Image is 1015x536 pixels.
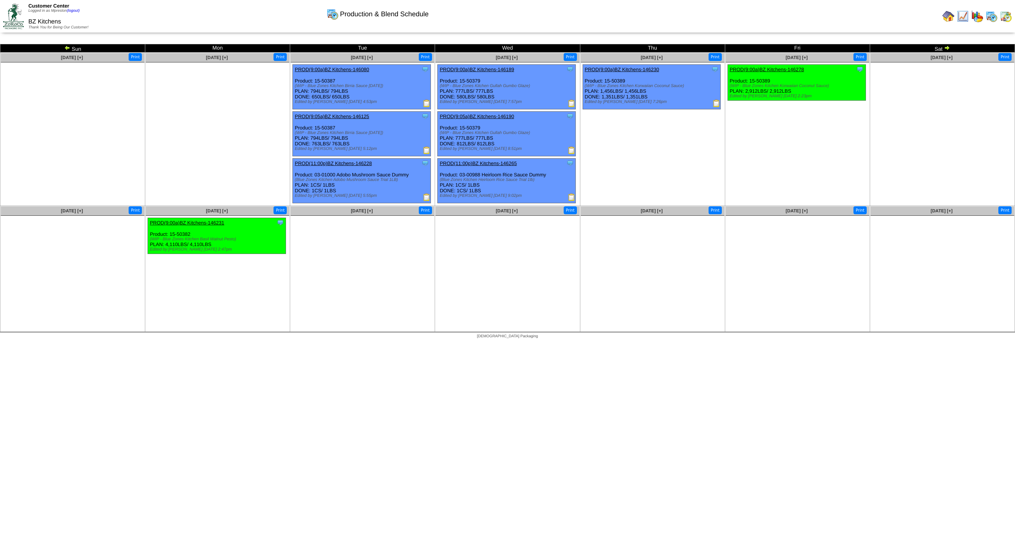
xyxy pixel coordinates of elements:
a: PROD(9:00a)BZ Kitchens-146278 [730,67,804,72]
td: Sat [870,44,1015,53]
a: (logout) [67,9,80,13]
img: Production Report [568,100,575,107]
img: calendarprod.gif [985,10,998,22]
a: PROD(11:00p)BZ Kitchens-146265 [440,160,517,166]
img: Production Report [423,193,431,201]
img: Tooltip [421,159,429,167]
a: PROD(9:05a)BZ Kitchens-146125 [295,114,369,119]
button: Print [709,206,722,214]
a: [DATE] [+] [206,208,228,213]
a: PROD(11:00p)BZ Kitchens-146228 [295,160,372,166]
button: Print [998,53,1012,61]
img: Production Report [568,146,575,154]
div: (WIP - Blue Zones Kitchen Korwaiian Coconut Sauce) [730,84,866,88]
img: ZoRoCo_Logo(Green%26Foil)%20jpg.webp [3,3,24,29]
div: (WIP - Blue Zones Kitchen Korwaiian Coconut Sauce) [585,84,721,88]
button: Print [129,53,142,61]
button: Print [564,206,577,214]
a: [DATE] [+] [496,208,518,213]
img: Tooltip [566,159,574,167]
button: Print [853,206,867,214]
td: Wed [435,44,580,53]
img: Production Report [423,146,431,154]
span: [DATE] [+] [61,55,83,60]
span: [DATE] [+] [786,208,808,213]
img: Production Report [423,100,431,107]
span: Logged in as Mpreston [28,9,80,13]
div: Edited by [PERSON_NAME] [DATE] 8:51pm [440,146,575,151]
div: (WIP - Blue Zones Kitchen Gullah Gumbo Glaze) [440,84,575,88]
div: Edited by [PERSON_NAME] [DATE] 7:57pm [440,100,575,104]
div: (WIP - Blue Zones Kitchen Birria Sauce [DATE]) [295,84,431,88]
td: Tue [290,44,435,53]
td: Fri [725,44,870,53]
div: Edited by [PERSON_NAME] [DATE] 9:02pm [440,193,575,198]
img: Tooltip [421,112,429,120]
div: (WIP - Blue Zones Kitchen Gullah Gumbo Glaze) [440,131,575,135]
img: Tooltip [566,112,574,120]
a: [DATE] [+] [641,208,663,213]
a: PROD(9:00a)BZ Kitchens-146231 [150,220,224,226]
td: Mon [145,44,290,53]
a: [DATE] [+] [61,208,83,213]
button: Print [129,206,142,214]
div: Product: 15-50389 PLAN: 1,456LBS / 1,456LBS DONE: 1,351LBS / 1,351LBS [583,65,721,109]
img: Tooltip [421,65,429,73]
div: Product: 15-50387 PLAN: 794LBS / 794LBS DONE: 763LBS / 763LBS [293,112,431,156]
img: calendarinout.gif [1000,10,1012,22]
div: Edited by [PERSON_NAME] [DATE] 2:23pm [730,94,866,98]
div: Product: 15-50379 PLAN: 777LBS / 777LBS DONE: 580LBS / 580LBS [438,65,576,109]
a: [DATE] [+] [931,55,953,60]
img: Tooltip [856,65,864,73]
button: Print [998,206,1012,214]
img: Production Report [568,193,575,201]
button: Print [564,53,577,61]
div: Edited by [PERSON_NAME] [DATE] 5:55pm [295,193,431,198]
a: [DATE] [+] [351,208,373,213]
a: [DATE] [+] [931,208,953,213]
a: PROD(9:00a)BZ Kitchens-146189 [440,67,514,72]
img: calendarprod.gif [326,8,339,20]
a: [DATE] [+] [786,55,808,60]
span: Production & Blend Schedule [340,10,429,18]
span: BZ Kitchens [28,19,61,25]
div: Product: 03-00988 Heirloom Rice Sauce Dummy PLAN: 1CS / 1LBS DONE: 1CS / 1LBS [438,159,576,203]
button: Print [419,53,432,61]
button: Print [853,53,867,61]
div: Edited by [PERSON_NAME] [DATE] 5:12pm [295,146,431,151]
img: home.gif [942,10,954,22]
a: [DATE] [+] [496,55,518,60]
button: Print [709,53,722,61]
img: graph.gif [971,10,983,22]
a: PROD(9:00a)BZ Kitchens-146080 [295,67,369,72]
td: Sun [0,44,145,53]
img: arrowright.gif [944,45,950,51]
a: PROD(9:05a)BZ Kitchens-146190 [440,114,514,119]
span: Thank You for Being Our Customer! [28,25,89,30]
img: arrowleft.gif [64,45,70,51]
img: Tooltip [566,65,574,73]
img: Tooltip [711,65,719,73]
span: Customer Center [28,3,69,9]
div: Edited by [PERSON_NAME] [DATE] 4:53pm [295,100,431,104]
a: [DATE] [+] [641,55,663,60]
div: Product: 15-50389 PLAN: 2,912LBS / 2,912LBS [727,65,866,101]
img: line_graph.gif [957,10,969,22]
div: (WIP - Blue Zones Kitchen Birria Sauce [DATE]) [295,131,431,135]
img: Production Report [713,100,720,107]
div: (WIP - Blue Zones Kitchen Basil Walnut Pesto) [150,237,286,242]
a: [DATE] [+] [206,55,228,60]
div: Product: 15-50387 PLAN: 794LBS / 794LBS DONE: 650LBS / 650LBS [293,65,431,109]
a: [DATE] [+] [351,55,373,60]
